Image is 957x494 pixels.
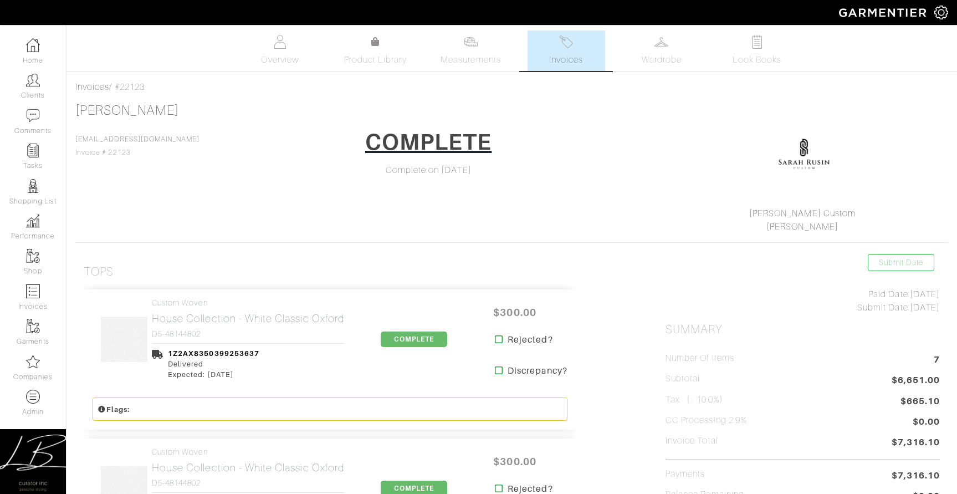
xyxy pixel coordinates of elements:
[291,164,566,177] div: Complete on [DATE]
[152,298,344,339] a: Custom Woven House Collection - White Classic Oxford D5-48144802
[666,374,700,384] h5: Subtotal
[559,35,573,49] img: orders-27d20c2124de7fd6de4e0e44c1d41de31381a507db9b33961299e4e07d508b8c.svg
[666,353,734,364] h5: Number of Items
[26,249,40,263] img: garments-icon-b7da505a4dc4fd61783c78ac3ca0ef83fa9d6f193b1c9dc38574b1d14d53ca28.png
[528,30,605,71] a: Invoices
[75,135,199,156] span: Invoice # 22123
[273,35,287,49] img: basicinfo-40fd8af6dae0f16599ec9e87c0ef1c0a1fdea2edbe929e3d69a839185d80c458.svg
[913,415,940,430] span: $0.00
[733,53,782,67] span: Look Books
[168,369,259,380] div: Expected: [DATE]
[358,125,499,164] a: COMPLETE
[666,415,747,426] h5: CC Processing 2.9%
[892,374,940,389] span: $6,651.00
[98,405,130,414] small: Flags:
[84,265,114,279] h3: Tops
[26,284,40,298] img: orders-icon-0abe47150d42831381b5fb84f609e132dff9fe21cb692f30cb5eec754e2cba89.png
[934,353,940,368] span: 7
[168,349,259,358] a: 1Z2AX8350399253637
[152,312,344,325] h2: House Collection - White Classic Oxford
[900,395,940,408] span: $665.10
[934,6,948,19] img: gear-icon-white-bd11855cb880d31180b6d7d6211b90ccbf57a29d726f0c71d8c61bd08dd39cc2.png
[381,334,447,344] a: COMPLETE
[261,53,298,67] span: Overview
[508,364,567,378] strong: Discrepancy?
[168,359,259,369] div: Delivered
[464,35,478,49] img: measurements-466bbee1fd09ba9460f595b01e5d73f9e2bff037440d3c8f018324cb6cdf7a4a.svg
[654,35,668,49] img: wardrobe-487a4870c1b7c33e795ec22d11cfc2ed9d08956e64fb3008fe2437562e282088.svg
[336,35,414,67] a: Product Library
[623,30,700,71] a: Wardrobe
[666,323,940,337] h2: Summary
[482,301,548,324] span: $300.00
[26,355,40,369] img: companies-icon-14a0f246c7e91f24465de634b560f0151b0cc5c9ce11af5fac52e6d7d6371812.png
[750,35,764,49] img: todo-9ac3debb85659649dc8f770b8b6100bb5dab4b48dedcbae339e5042a72dfd3cc.svg
[666,288,940,314] div: [DATE] [DATE]
[381,332,447,347] span: COMPLETE
[152,461,344,474] h2: House Collection - White Classic Oxford
[892,469,940,482] span: $7,316.10
[241,30,319,71] a: Overview
[152,298,344,308] h4: Custom Woven
[749,208,856,218] a: [PERSON_NAME] Custom
[776,129,832,185] img: XDNpi1N1QBxiJPNGxGNwLWkx.png
[26,73,40,87] img: clients-icon-6bae9207a08558b7cb47a8932f037763ab4055f8c8b6bfacd5dc20c3e0201464.png
[868,254,934,271] a: Submit Date
[666,436,718,446] h5: Invoice Total
[44,316,204,363] img: GCweHYYkTgAbTfZanCoB26jW.jpg
[441,53,501,67] span: Measurements
[75,135,199,143] a: [EMAIL_ADDRESS][DOMAIN_NAME]
[666,395,723,405] h5: Tax ( : 10.0%)
[152,447,344,488] a: Custom Woven House Collection - White Classic Oxford D5-48144802
[642,53,682,67] span: Wardrobe
[666,469,705,480] h5: Payments
[833,3,934,22] img: garmentier-logo-header-white-b43fb05a5012e4ada735d5af1a66efaba907eab6374d6393d1fbf88cb4ef424d.png
[75,82,109,92] a: Invoices
[75,103,179,118] a: [PERSON_NAME]
[381,483,447,493] a: COMPLETE
[508,333,552,347] strong: Rejected?
[152,447,344,457] h4: Custom Woven
[365,129,492,155] h1: COMPLETE
[26,214,40,228] img: graph-8b7af3c665d003b59727f371ae50e7771705bf0c487971e6e97d053d13c5068d.png
[482,450,548,473] span: $300.00
[26,179,40,193] img: stylists-icon-eb353228a002819b7ec25b43dbf5f0378dd9e0616d9560372ff212230b889e62.png
[26,109,40,123] img: comment-icon-a0a6a9ef722e966f86d9cbdc48e553b5cf19dbc54f86b18d962a5391bc8f6eb6.png
[857,303,910,313] span: Submit Date:
[766,222,838,232] a: [PERSON_NAME]
[26,38,40,52] img: dashboard-icon-dbcd8f5a0b271acd01030246c82b418ddd0df26cd7fceb0bd07c9910d44c42f6.png
[718,30,796,71] a: Look Books
[152,329,344,339] h4: D5-48144802
[549,53,583,67] span: Invoices
[152,478,344,488] h4: D5-48144802
[868,289,910,299] span: Paid Date:
[26,144,40,157] img: reminder-icon-8004d30b9f0a5d33ae49ab947aed9ed385cf756f9e5892f1edd6e32f2345188e.png
[26,319,40,333] img: garments-icon-b7da505a4dc4fd61783c78ac3ca0ef83fa9d6f193b1c9dc38574b1d14d53ca28.png
[892,436,940,451] span: $7,316.10
[26,390,40,404] img: custom-products-icon-6973edde1b6c6774590e2ad28d3d057f2f42decad08aa0e48061009ba2575b3a.png
[432,30,510,71] a: Measurements
[75,80,948,94] div: / #22123
[344,53,407,67] span: Product Library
